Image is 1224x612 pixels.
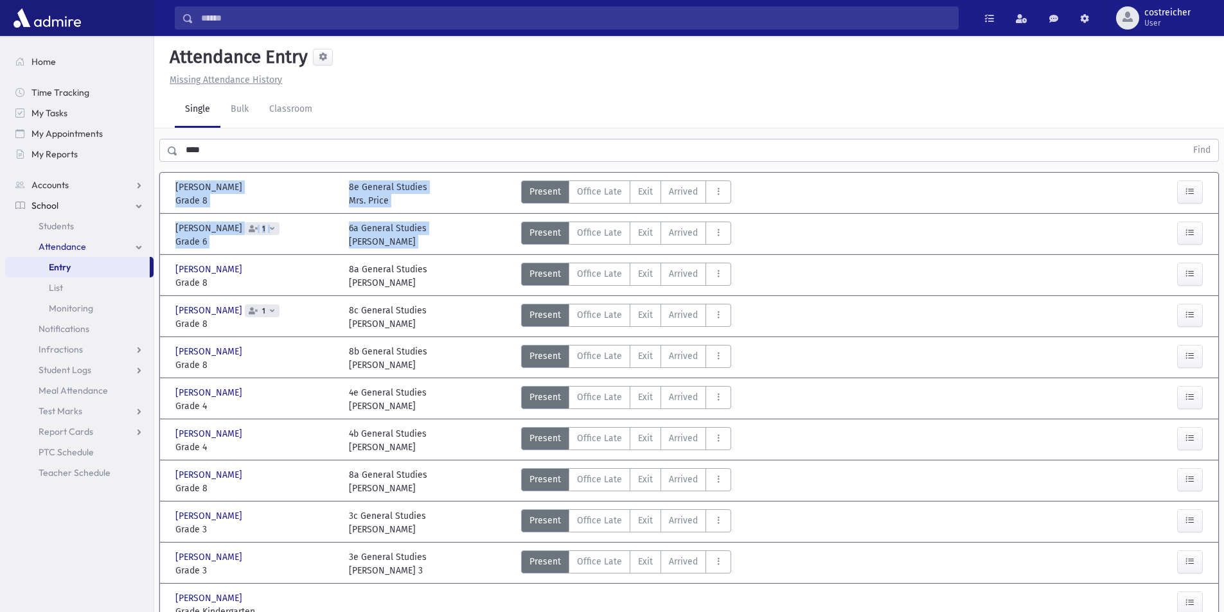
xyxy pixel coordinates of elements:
[529,267,561,281] span: Present
[529,349,561,363] span: Present
[349,304,427,331] div: 8c General Studies [PERSON_NAME]
[521,386,731,413] div: AttTypes
[5,298,154,319] a: Monitoring
[5,421,154,442] a: Report Cards
[1185,139,1218,161] button: Find
[39,385,108,396] span: Meal Attendance
[1144,18,1191,28] span: User
[175,523,336,536] span: Grade 3
[638,555,653,568] span: Exit
[638,514,653,527] span: Exit
[39,323,89,335] span: Notifications
[175,399,336,413] span: Grade 4
[5,401,154,421] a: Test Marks
[39,426,93,437] span: Report Cards
[529,390,561,404] span: Present
[170,74,282,85] u: Missing Attendance History
[164,46,308,68] h5: Attendance Entry
[638,349,653,363] span: Exit
[49,261,71,273] span: Entry
[521,222,731,249] div: AttTypes
[349,180,427,207] div: 8e General Studies Mrs. Price
[260,307,268,315] span: 1
[31,56,56,67] span: Home
[39,241,86,252] span: Attendance
[5,380,154,401] a: Meal Attendance
[638,390,653,404] span: Exit
[577,390,622,404] span: Office Late
[5,360,154,380] a: Student Logs
[5,144,154,164] a: My Reports
[5,103,154,123] a: My Tasks
[10,5,84,31] img: AdmirePro
[577,349,622,363] span: Office Late
[39,364,91,376] span: Student Logs
[577,432,622,445] span: Office Late
[220,92,259,128] a: Bulk
[31,179,69,191] span: Accounts
[638,267,653,281] span: Exit
[175,358,336,372] span: Grade 8
[175,317,336,331] span: Grade 8
[638,226,653,240] span: Exit
[175,591,245,605] span: [PERSON_NAME]
[175,194,336,207] span: Grade 8
[175,235,336,249] span: Grade 6
[39,405,82,417] span: Test Marks
[577,473,622,486] span: Office Late
[31,128,103,139] span: My Appointments
[529,473,561,486] span: Present
[175,276,336,290] span: Grade 8
[521,304,731,331] div: AttTypes
[577,555,622,568] span: Office Late
[175,564,336,577] span: Grade 3
[669,473,698,486] span: Arrived
[349,386,427,413] div: 4e General Studies [PERSON_NAME]
[5,319,154,339] a: Notifications
[39,446,94,458] span: PTC Schedule
[529,308,561,322] span: Present
[175,345,245,358] span: [PERSON_NAME]
[5,339,154,360] a: Infractions
[5,123,154,144] a: My Appointments
[669,432,698,445] span: Arrived
[529,432,561,445] span: Present
[521,345,731,372] div: AttTypes
[577,308,622,322] span: Office Late
[31,87,89,98] span: Time Tracking
[577,185,622,198] span: Office Late
[175,482,336,495] span: Grade 8
[175,441,336,454] span: Grade 4
[521,550,731,577] div: AttTypes
[638,473,653,486] span: Exit
[521,509,731,536] div: AttTypes
[669,308,698,322] span: Arrived
[529,185,561,198] span: Present
[5,82,154,103] a: Time Tracking
[577,226,622,240] span: Office Late
[175,92,220,128] a: Single
[577,267,622,281] span: Office Late
[1144,8,1191,18] span: costreicher
[49,282,63,293] span: List
[175,180,245,194] span: [PERSON_NAME]
[5,277,154,298] a: List
[175,509,245,523] span: [PERSON_NAME]
[5,236,154,257] a: Attendance
[349,345,427,372] div: 8b General Studies [PERSON_NAME]
[669,226,698,240] span: Arrived
[39,467,111,478] span: Teacher Schedule
[521,180,731,207] div: AttTypes
[5,216,154,236] a: Students
[349,509,426,536] div: 3c General Studies [PERSON_NAME]
[39,344,83,355] span: Infractions
[193,6,958,30] input: Search
[349,263,427,290] div: 8a General Studies [PERSON_NAME]
[529,226,561,240] span: Present
[164,74,282,85] a: Missing Attendance History
[638,432,653,445] span: Exit
[349,550,427,577] div: 3e General Studies [PERSON_NAME] 3
[175,427,245,441] span: [PERSON_NAME]
[5,462,154,483] a: Teacher Schedule
[669,390,698,404] span: Arrived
